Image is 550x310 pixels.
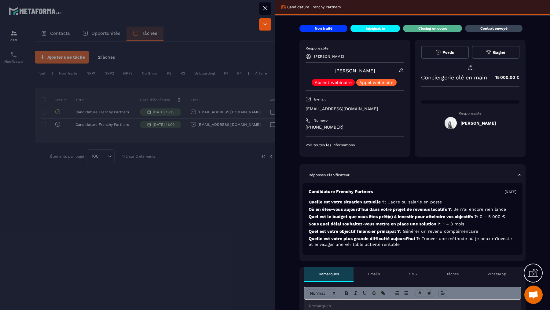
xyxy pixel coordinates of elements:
[309,206,516,212] p: Où en êtes-vous aujourd’hui dans votre projet de revenus locatifs ?
[359,80,394,85] p: Appel webinaire
[421,74,487,81] p: Conciergerie clé en main
[421,111,520,115] p: Responsable
[306,124,404,130] p: [PHONE_NUMBER]
[309,214,516,220] p: Quel est le budget que vous êtes prêt(e) à investir pour atteindre vos objectifs ?
[400,229,478,234] span: : Générer un revenu complémentaire
[442,50,454,55] span: Perdu
[493,50,505,55] span: Gagné
[319,272,339,276] p: Remarques
[309,236,516,247] p: Quelle est votre plus grande difficulté aujourd’hui ?
[451,207,506,212] span: : Je n’ai encore rien lancé
[489,71,519,83] p: 15 000,00 €
[306,46,404,51] p: Responsable
[314,54,344,59] p: [PERSON_NAME]
[524,286,543,304] div: Ouvrir le chat
[460,121,496,126] h5: [PERSON_NAME]
[309,173,350,177] p: Réponses Planificateur
[315,80,352,85] p: Absent webinaire
[368,272,380,276] p: Emails
[421,46,469,59] button: Perdu
[306,143,404,148] p: Voir toutes les informations
[472,46,519,59] button: Gagné
[409,272,417,276] p: SMS
[306,106,404,112] p: [EMAIL_ADDRESS][DOMAIN_NAME]
[446,272,459,276] p: Tâches
[477,214,505,219] span: : 0 – 5 000 €
[309,228,516,234] p: Quel est votre objectif financier principal ?
[315,26,332,31] p: Non traité
[366,26,385,31] p: injoignable
[335,68,375,74] a: [PERSON_NAME]
[309,199,516,205] p: Quelle est votre situation actuelle ?
[287,5,341,9] p: Candidature Frenchy Partners
[309,189,373,195] p: Candidature Frenchy Partners
[313,118,328,123] p: Numéro
[309,221,516,227] p: Sous quel délai souhaitez-vous mettre en place une solution ?
[504,189,516,194] p: [DATE]
[385,199,442,204] span: : Cadre ou salarié en poste
[418,26,447,31] p: Closing en cours
[314,97,326,102] p: E-mail
[480,26,508,31] p: Contrat envoyé
[488,272,506,276] p: WhatsApp
[440,221,464,226] span: : 1 – 3 mois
